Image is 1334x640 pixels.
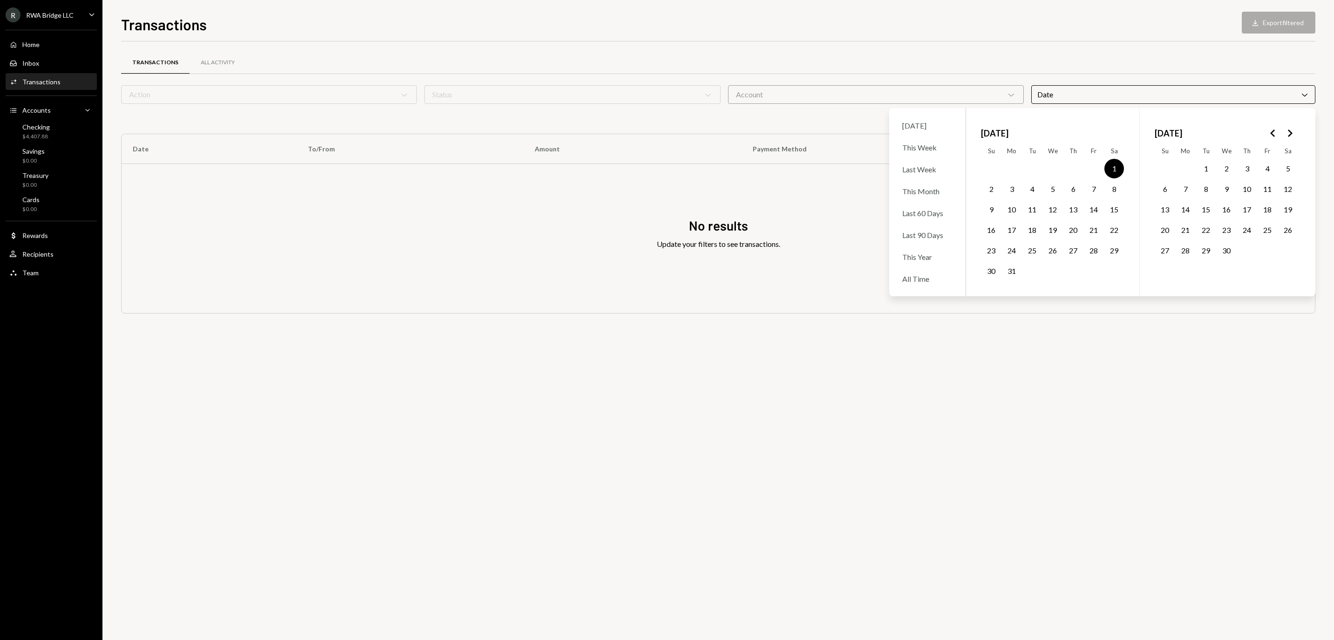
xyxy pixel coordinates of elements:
[122,134,297,164] th: Date
[1155,123,1182,143] span: [DATE]
[6,73,97,90] a: Transactions
[1043,200,1062,219] button: Wednesday, March 12th, 2025
[1237,159,1257,178] button: Thursday, April 3rd, 2025
[1063,241,1083,260] button: Thursday, March 27th, 2025
[1278,200,1298,219] button: Saturday, April 19th, 2025
[981,200,1001,219] button: Sunday, March 9th, 2025
[1278,220,1298,240] button: Saturday, April 26th, 2025
[1217,179,1236,199] button: Wednesday, April 9th, 2025
[1176,241,1195,260] button: Monday, April 28th, 2025
[1258,159,1277,178] button: Friday, April 4th, 2025
[897,269,958,289] div: All Time
[22,250,54,258] div: Recipients
[1043,241,1062,260] button: Wednesday, March 26th, 2025
[981,261,1001,281] button: Sunday, March 30th, 2025
[981,179,1001,199] button: Sunday, March 2nd, 2025
[1104,220,1124,240] button: Saturday, March 22nd, 2025
[981,220,1001,240] button: Sunday, March 16th, 2025
[6,193,97,215] a: Cards$0.00
[1002,200,1021,219] button: Monday, March 10th, 2025
[1278,179,1298,199] button: Saturday, April 12th, 2025
[1104,200,1124,219] button: Saturday, March 15th, 2025
[6,144,97,167] a: Savings$0.00
[742,134,1092,164] th: Payment Method
[121,51,190,75] a: Transactions
[1155,143,1298,281] table: April 2025
[1176,179,1195,199] button: Monday, April 7th, 2025
[1217,159,1236,178] button: Wednesday, April 2nd, 2025
[1217,200,1236,219] button: Wednesday, April 16th, 2025
[1258,200,1277,219] button: Friday, April 18th, 2025
[1104,241,1124,260] button: Saturday, March 29th, 2025
[6,120,97,143] a: Checking$4,407.88
[1155,143,1175,158] th: Sunday
[1216,143,1237,158] th: Wednesday
[897,137,958,157] div: This Week
[6,102,97,118] a: Accounts
[1002,220,1021,240] button: Monday, March 17th, 2025
[1278,143,1298,158] th: Saturday
[22,181,48,189] div: $0.00
[1265,125,1281,142] button: Go to the Previous Month
[22,147,45,155] div: Savings
[1002,179,1021,199] button: Monday, March 3rd, 2025
[6,36,97,53] a: Home
[897,203,958,223] div: Last 60 Days
[22,59,39,67] div: Inbox
[981,241,1001,260] button: Sunday, March 23rd, 2025
[1196,143,1216,158] th: Tuesday
[22,133,50,141] div: $4,407.88
[1155,179,1175,199] button: Sunday, April 6th, 2025
[981,143,1001,158] th: Sunday
[1022,241,1042,260] button: Tuesday, March 25th, 2025
[1104,143,1124,158] th: Saturday
[6,245,97,262] a: Recipients
[981,123,1008,143] span: [DATE]
[22,106,51,114] div: Accounts
[1063,200,1083,219] button: Thursday, March 13th, 2025
[1084,241,1103,260] button: Friday, March 28th, 2025
[1002,261,1021,281] button: Monday, March 31st, 2025
[22,196,40,204] div: Cards
[524,134,742,164] th: Amount
[1155,241,1175,260] button: Sunday, April 27th, 2025
[897,225,958,245] div: Last 90 Days
[190,51,246,75] a: All Activity
[897,159,958,179] div: Last Week
[22,78,61,86] div: Transactions
[1002,241,1021,260] button: Monday, March 24th, 2025
[1022,143,1042,158] th: Tuesday
[6,54,97,71] a: Inbox
[1043,220,1062,240] button: Wednesday, March 19th, 2025
[1031,85,1315,104] div: Date
[897,181,958,201] div: This Month
[22,41,40,48] div: Home
[22,231,48,239] div: Rewards
[1001,143,1022,158] th: Monday
[1043,179,1062,199] button: Wednesday, March 5th, 2025
[22,123,50,131] div: Checking
[1083,143,1104,158] th: Friday
[6,264,97,281] a: Team
[1042,143,1063,158] th: Wednesday
[1196,220,1216,240] button: Tuesday, April 22nd, 2025
[897,247,958,267] div: This Year
[1176,200,1195,219] button: Monday, April 14th, 2025
[1063,220,1083,240] button: Thursday, March 20th, 2025
[22,171,48,179] div: Treasury
[1084,179,1103,199] button: Friday, March 7th, 2025
[297,134,524,164] th: To/From
[132,59,178,67] div: Transactions
[22,157,45,165] div: $0.00
[657,238,780,250] div: Update your filters to see transactions.
[1237,143,1257,158] th: Thursday
[1196,159,1216,178] button: Tuesday, April 1st, 2025
[1257,143,1278,158] th: Friday
[1022,220,1042,240] button: Tuesday, March 18th, 2025
[1258,220,1277,240] button: Friday, April 25th, 2025
[1104,159,1124,178] button: Saturday, March 1st, 2025, selected
[1155,220,1175,240] button: Sunday, April 20th, 2025
[897,116,958,136] div: [DATE]
[6,7,20,22] div: R
[981,143,1124,281] table: March 2025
